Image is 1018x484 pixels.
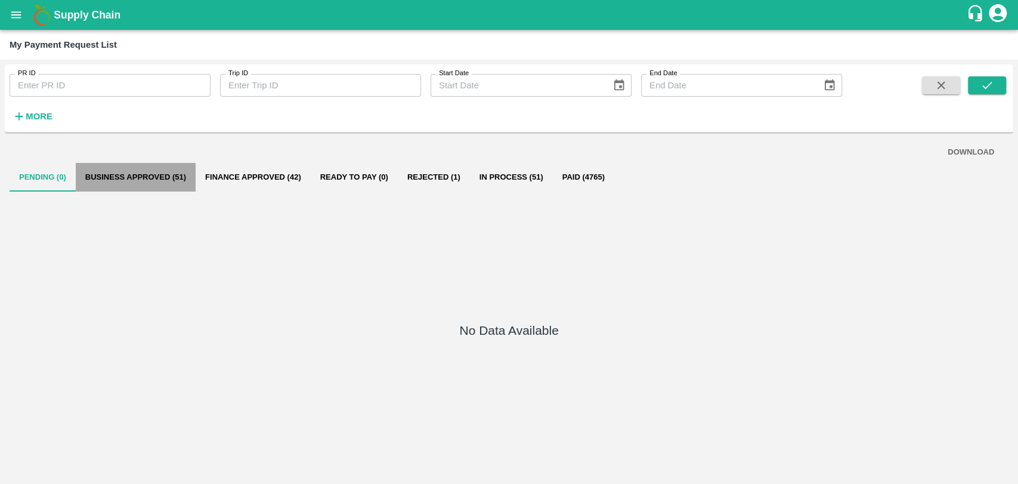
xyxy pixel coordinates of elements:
[10,106,55,127] button: More
[943,142,999,163] button: DOWNLOAD
[649,69,677,78] label: End Date
[220,74,421,97] input: Enter Trip ID
[553,163,614,192] button: Paid (4765)
[439,69,469,78] label: Start Date
[987,2,1008,27] div: account of current user
[966,4,987,26] div: customer-support
[30,3,54,27] img: logo
[608,74,630,97] button: Choose date
[431,74,603,97] input: Start Date
[470,163,553,192] button: In Process (51)
[10,163,76,192] button: Pending (0)
[818,74,841,97] button: Choose date
[10,37,117,53] div: My Payment Request List
[459,322,558,339] h5: No Data Available
[228,69,248,78] label: Trip ID
[26,112,52,121] strong: More
[196,163,311,192] button: Finance Approved (42)
[54,9,120,21] b: Supply Chain
[2,1,30,29] button: open drawer
[641,74,813,97] input: End Date
[54,7,966,23] a: Supply Chain
[10,74,211,97] input: Enter PR ID
[398,163,470,192] button: Rejected (1)
[18,69,36,78] label: PR ID
[76,163,196,192] button: Business Approved (51)
[311,163,398,192] button: Ready To Pay (0)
